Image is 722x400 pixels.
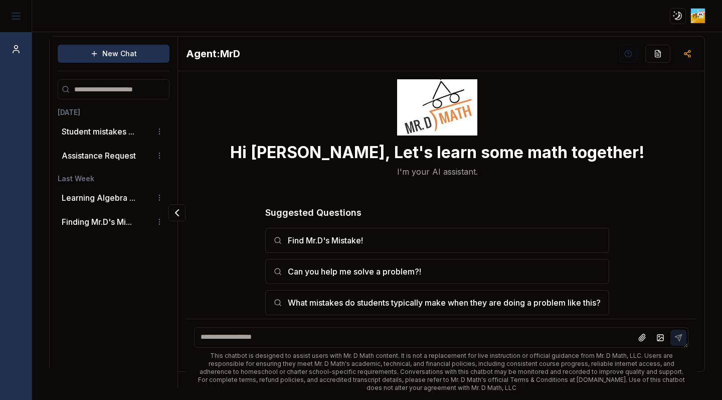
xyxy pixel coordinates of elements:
[153,192,165,204] button: Conversation options
[397,37,477,136] img: Welcome Owl
[397,166,478,178] p: I'm your AI assistant.
[691,9,705,23] img: ACg8ocIkkPi9yJjGgj8jLxbnGTbQKc3f_9dJspy76WLMJbJReXGEO9c0=s96-c
[265,206,609,220] h3: Suggested Questions
[645,45,670,63] button: Re-Fill Questions
[58,45,169,63] button: New Chat
[265,290,609,315] button: What mistakes do students typically make when they are doing a problem like this?
[153,216,165,228] button: Conversation options
[62,125,134,138] button: Student mistakes ...
[194,352,688,392] div: This chatbot is designed to assist users with Mr. D Math content. It is not a replacement for liv...
[62,216,132,228] button: Finding Mr.D's Mi...
[619,45,637,63] button: Help Videos
[168,204,186,221] button: Collapse panel
[62,150,136,162] p: Assistance Request
[62,192,135,204] button: Learning Algebra ...
[153,125,165,138] button: Conversation options
[58,174,169,184] h3: Last Week
[265,228,609,253] button: Find Mr.D's Mistake!
[153,150,165,162] button: Conversation options
[186,47,240,61] h2: MrD
[230,144,645,162] h3: Hi [PERSON_NAME], Let's learn some math together!
[265,259,609,284] button: Can you help me solve a problem?!
[58,107,169,117] h3: [DATE]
